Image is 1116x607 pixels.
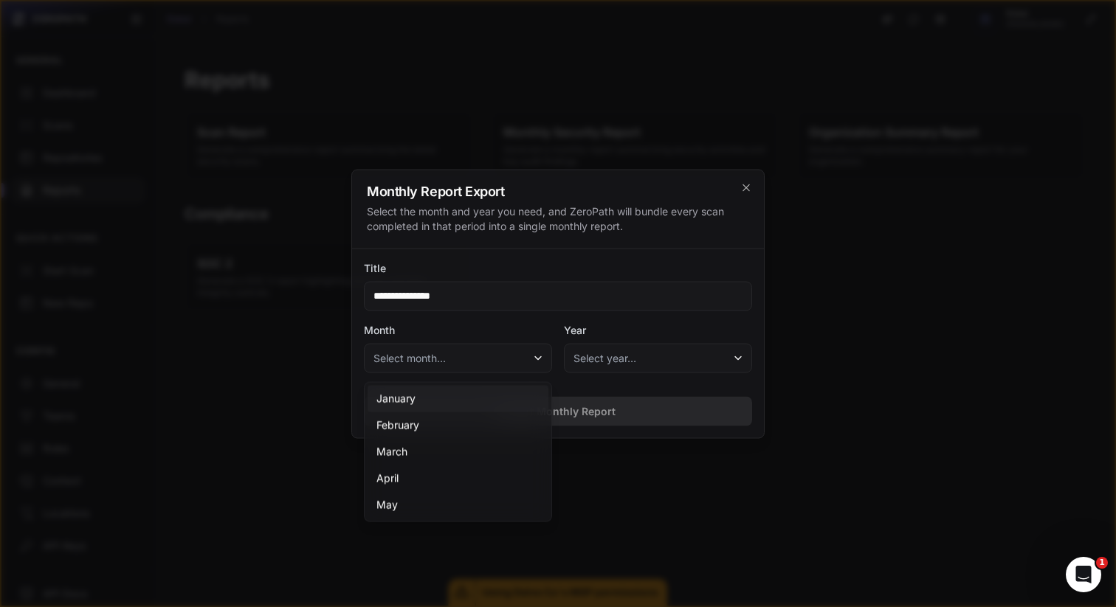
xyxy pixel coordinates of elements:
[364,396,752,426] button: Export Monthly Report
[368,465,548,491] div: April
[364,343,552,372] button: Select month...
[573,350,636,365] span: Select year…
[368,438,548,465] div: March
[364,381,552,521] div: Select month...
[1066,557,1101,592] iframe: Intercom live chat
[740,181,752,193] svg: cross 2,
[564,343,752,372] button: Select year…
[373,350,446,365] span: Select month...
[564,322,752,337] label: Year
[1096,557,1108,569] span: 1
[367,184,749,198] h2: Monthly Report Export
[368,385,548,412] div: January
[364,322,552,337] label: Month
[368,491,548,518] div: May
[364,260,752,275] label: Title
[367,204,749,233] div: Select the month and year you need, and ZeroPath will bundle every scan completed in that period ...
[368,412,548,438] div: February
